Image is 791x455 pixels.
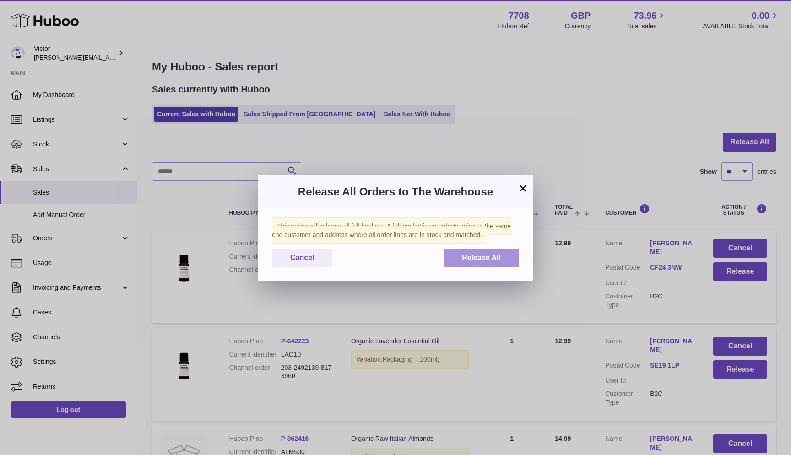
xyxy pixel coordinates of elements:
button: Release All [444,249,519,267]
button: Cancel [272,249,332,267]
button: × [517,183,528,194]
span: Cancel [290,254,314,261]
span: Release All [462,254,501,261]
h3: Release All Orders to The Warehouse [272,184,519,199]
span: This action will release all full baskets. A full basket is an order/s going to the same end cust... [272,217,511,244]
